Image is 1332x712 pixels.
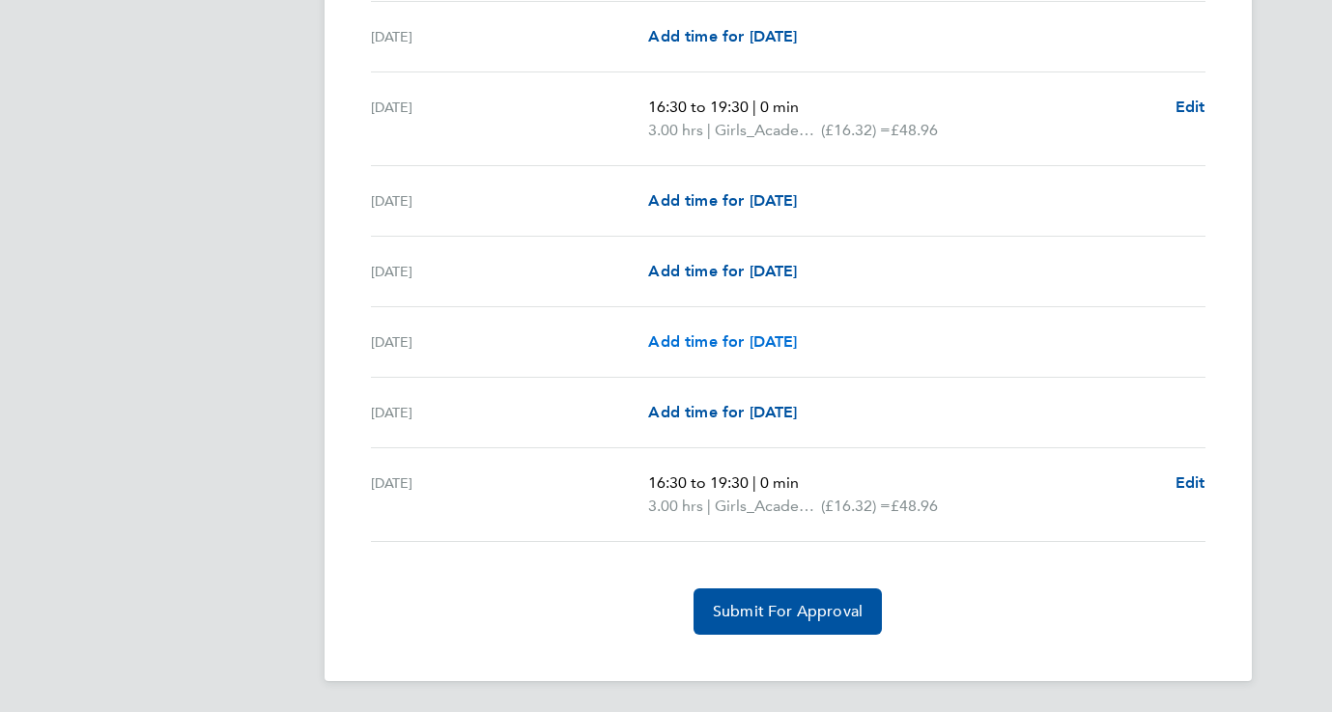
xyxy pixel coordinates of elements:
[648,25,797,48] a: Add time for [DATE]
[648,403,797,421] span: Add time for [DATE]
[760,98,799,116] span: 0 min
[752,473,756,492] span: |
[371,25,649,48] div: [DATE]
[371,330,649,354] div: [DATE]
[648,497,703,515] span: 3.00 hrs
[713,602,863,621] span: Submit For Approval
[371,96,649,142] div: [DATE]
[648,262,797,280] span: Add time for [DATE]
[371,471,649,518] div: [DATE]
[648,473,749,492] span: 16:30 to 19:30
[821,121,891,139] span: (£16.32) =
[371,401,649,424] div: [DATE]
[715,495,821,518] span: Girls_Academy_Coach
[371,260,649,283] div: [DATE]
[648,332,797,351] span: Add time for [DATE]
[752,98,756,116] span: |
[648,189,797,213] a: Add time for [DATE]
[707,497,711,515] span: |
[707,121,711,139] span: |
[648,401,797,424] a: Add time for [DATE]
[715,119,821,142] span: Girls_Academy_Coach
[648,330,797,354] a: Add time for [DATE]
[648,98,749,116] span: 16:30 to 19:30
[891,497,938,515] span: £48.96
[760,473,799,492] span: 0 min
[1176,471,1205,495] a: Edit
[371,189,649,213] div: [DATE]
[648,191,797,210] span: Add time for [DATE]
[1176,96,1205,119] a: Edit
[648,121,703,139] span: 3.00 hrs
[891,121,938,139] span: £48.96
[648,260,797,283] a: Add time for [DATE]
[821,497,891,515] span: (£16.32) =
[1176,473,1205,492] span: Edit
[648,27,797,45] span: Add time for [DATE]
[1176,98,1205,116] span: Edit
[694,588,882,635] button: Submit For Approval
